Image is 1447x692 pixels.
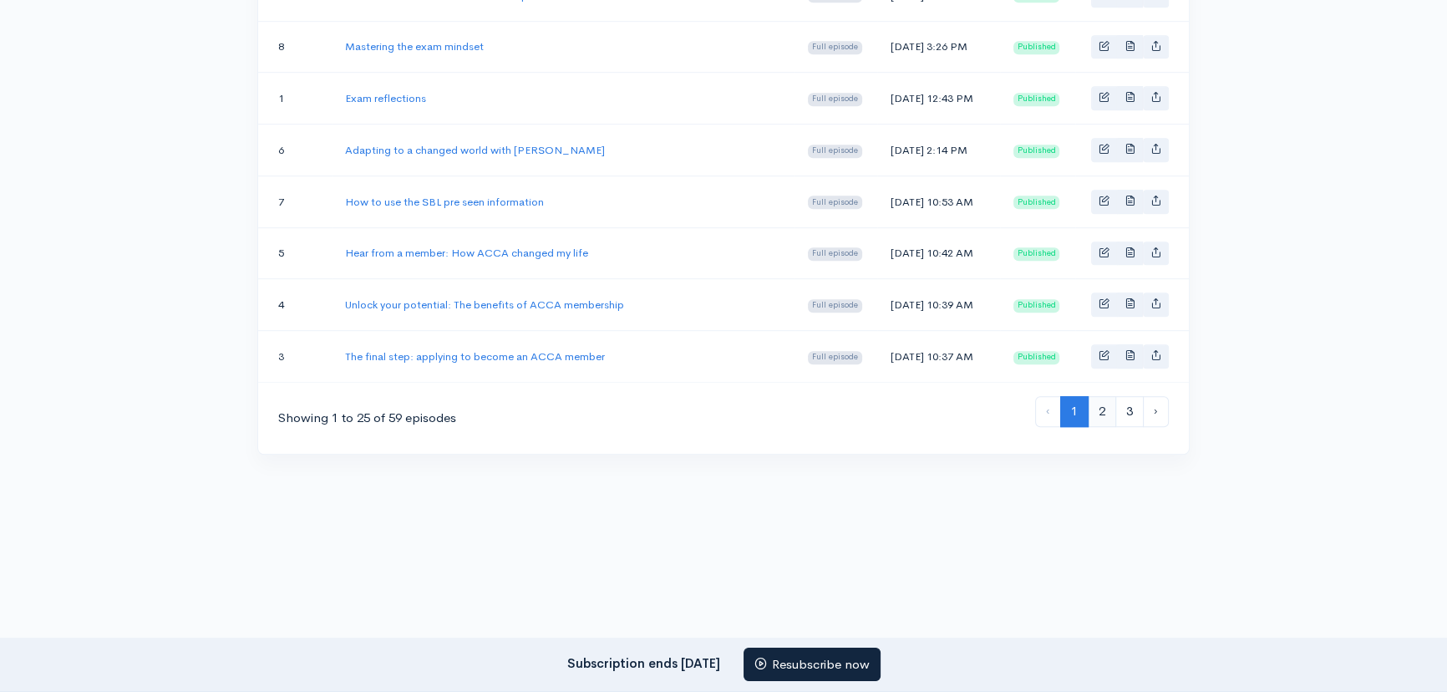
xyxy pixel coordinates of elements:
td: [DATE] 3:26 PM [877,21,999,73]
td: 3 [258,331,332,382]
span: Full episode [808,247,862,261]
a: 3 [1115,396,1144,427]
div: Basic example [1091,293,1169,317]
span: Full episode [808,93,862,106]
span: Full episode [808,145,862,158]
a: Mastering the exam mindset [345,39,484,53]
a: Next » [1143,396,1169,427]
td: [DATE] 10:53 AM [877,176,999,227]
span: Full episode [808,41,862,54]
span: Published [1013,196,1060,209]
a: 2 [1088,396,1116,427]
div: Basic example [1091,138,1169,162]
td: 6 [258,125,332,176]
a: Adapting to a changed world with [PERSON_NAME] [345,143,605,157]
li: « Previous [1035,396,1061,427]
span: 1 [1060,396,1089,427]
td: 1 [258,73,332,125]
span: Published [1013,351,1060,364]
a: Exam reflections [345,91,426,105]
strong: Subscription ends [DATE] [567,654,720,670]
a: Hear from a member: How ACCA changed my life [345,246,588,260]
span: Full episode [808,196,862,209]
a: Resubscribe now [744,648,881,682]
span: Published [1013,93,1060,106]
td: [DATE] 10:42 AM [877,227,999,279]
div: Basic example [1091,35,1169,59]
span: Full episode [808,351,862,364]
td: [DATE] 2:14 PM [877,125,999,176]
span: Published [1013,41,1060,54]
a: The final step: applying to become an ACCA member [345,349,605,364]
td: [DATE] 12:43 PM [877,73,999,125]
div: Basic example [1091,190,1169,214]
span: Full episode [808,299,862,313]
a: Unlock your potential: The benefits of ACCA membership [345,298,624,312]
td: 8 [258,21,332,73]
td: [DATE] 10:37 AM [877,331,999,382]
a: How to use the SBL pre seen information [345,195,544,209]
span: Published [1013,247,1060,261]
td: 7 [258,176,332,227]
span: Published [1013,299,1060,313]
span: Published [1013,145,1060,158]
div: Basic example [1091,344,1169,369]
div: Basic example [1091,242,1169,266]
td: 4 [258,279,332,331]
td: [DATE] 10:39 AM [877,279,999,331]
div: Showing 1 to 25 of 59 episodes [278,409,456,428]
div: Basic example [1091,86,1169,110]
td: 5 [258,227,332,279]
